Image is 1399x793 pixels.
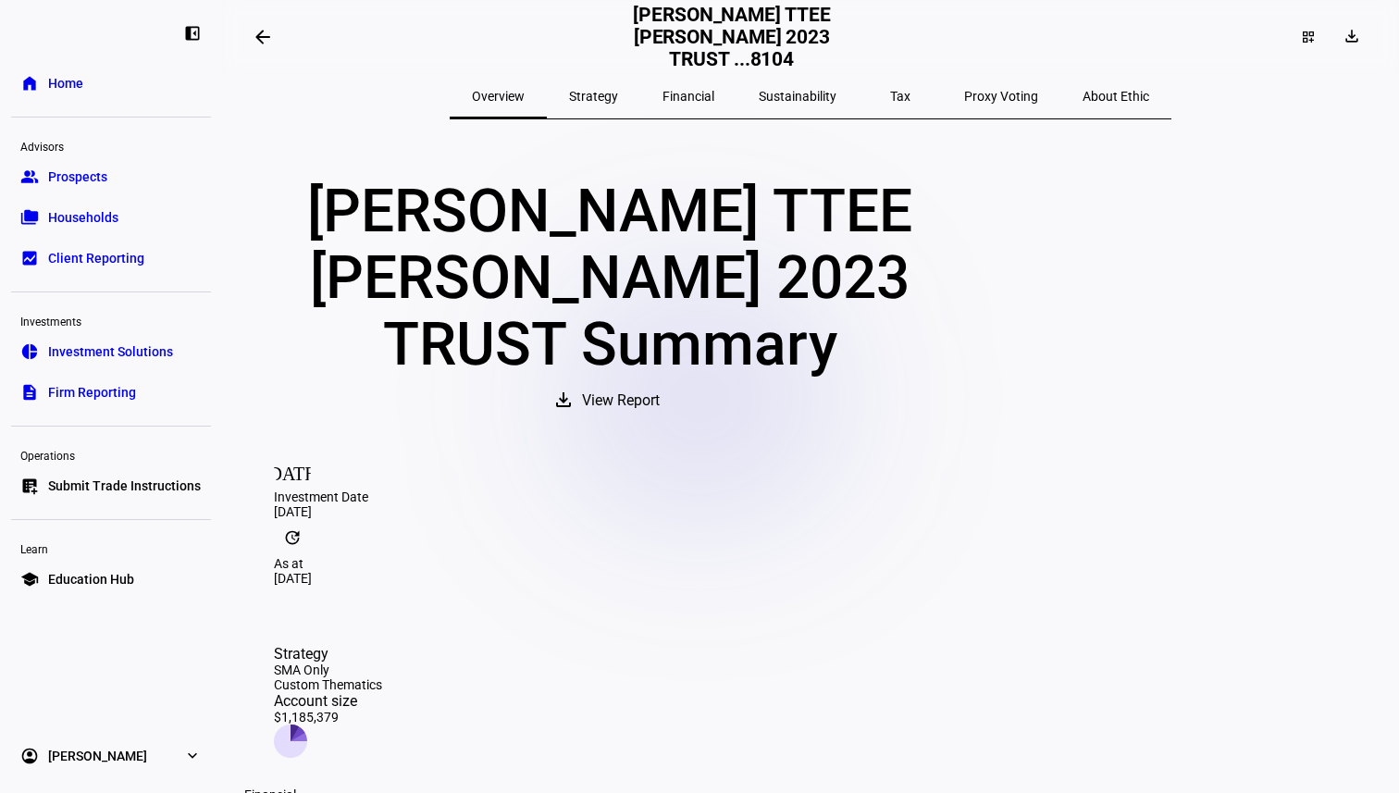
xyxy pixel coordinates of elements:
[11,441,211,467] div: Operations
[582,378,660,423] span: View Report
[20,74,39,93] eth-mat-symbol: home
[11,374,211,411] a: descriptionFirm Reporting
[252,26,274,48] mat-icon: arrow_backwards
[11,158,211,195] a: groupProspects
[48,747,147,765] span: [PERSON_NAME]
[20,383,39,402] eth-mat-symbol: description
[622,4,842,70] h2: [PERSON_NAME] TTEE [PERSON_NAME] 2023 TRUST ...8104
[20,570,39,589] eth-mat-symbol: school
[20,167,39,186] eth-mat-symbol: group
[1301,30,1316,44] mat-icon: dashboard_customize
[48,74,83,93] span: Home
[48,208,118,227] span: Households
[759,90,836,103] span: Sustainability
[48,167,107,186] span: Prospects
[11,333,211,370] a: pie_chartInvestment Solutions
[274,571,1347,586] div: [DATE]
[244,179,975,378] div: [PERSON_NAME] TTEE [PERSON_NAME] 2023 TRUST Summary
[11,199,211,236] a: folder_copyHouseholds
[48,383,136,402] span: Firm Reporting
[20,477,39,495] eth-mat-symbol: list_alt_add
[964,90,1038,103] span: Proxy Voting
[48,477,201,495] span: Submit Trade Instructions
[274,452,311,489] mat-icon: [DATE]
[183,747,202,765] eth-mat-symbol: expand_more
[274,710,382,725] div: $1,185,379
[48,342,173,361] span: Investment Solutions
[472,90,525,103] span: Overview
[274,663,382,677] div: SMA Only
[274,519,311,556] mat-icon: update
[274,504,1347,519] div: [DATE]
[20,249,39,267] eth-mat-symbol: bid_landscape
[1343,27,1361,45] mat-icon: download
[48,570,134,589] span: Education Hub
[274,489,1347,504] div: Investment Date
[20,208,39,227] eth-mat-symbol: folder_copy
[662,90,714,103] span: Financial
[890,90,910,103] span: Tax
[11,307,211,333] div: Investments
[552,389,575,411] mat-icon: download
[48,249,144,267] span: Client Reporting
[274,692,382,710] div: Account size
[274,556,1347,571] div: As at
[11,132,211,158] div: Advisors
[20,342,39,361] eth-mat-symbol: pie_chart
[20,747,39,765] eth-mat-symbol: account_circle
[534,378,686,423] button: View Report
[1083,90,1149,103] span: About Ethic
[274,645,382,663] div: Strategy
[11,535,211,561] div: Learn
[11,65,211,102] a: homeHome
[183,24,202,43] eth-mat-symbol: left_panel_close
[11,240,211,277] a: bid_landscapeClient Reporting
[274,677,382,692] div: Custom Thematics
[569,90,618,103] span: Strategy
